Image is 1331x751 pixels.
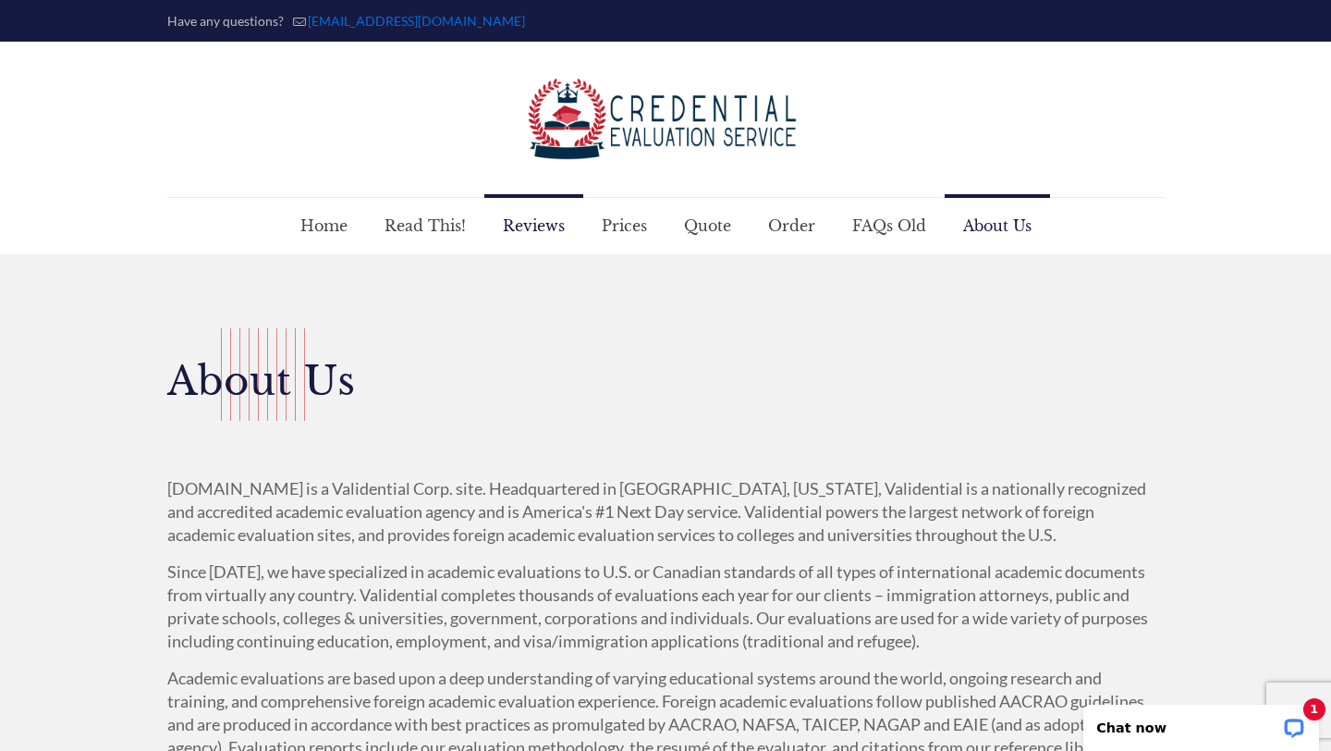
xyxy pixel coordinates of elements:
[527,79,804,160] img: logo-color
[167,560,1164,653] p: Since [DATE], we have specialized in academic evaluations to U.S. or Canadian standards of all ty...
[282,198,1050,253] nav: Main menu
[750,198,834,253] a: Order
[583,198,665,253] a: Prices
[167,477,1164,547] p: [DOMAIN_NAME] is a Validential Corp. site. Headquartered in [GEOGRAPHIC_DATA], [US_STATE], Valide...
[308,13,525,29] a: mail
[527,42,804,197] a: Credential Evaluation Service
[366,198,484,253] a: Read This!
[167,356,1164,406] h2: About Us
[1071,693,1331,751] iframe: LiveChat chat widget
[484,198,583,253] a: Reviews
[282,198,366,253] a: Home
[665,198,750,253] a: Quote
[834,198,945,253] a: FAQs Old
[945,198,1050,253] a: About Us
